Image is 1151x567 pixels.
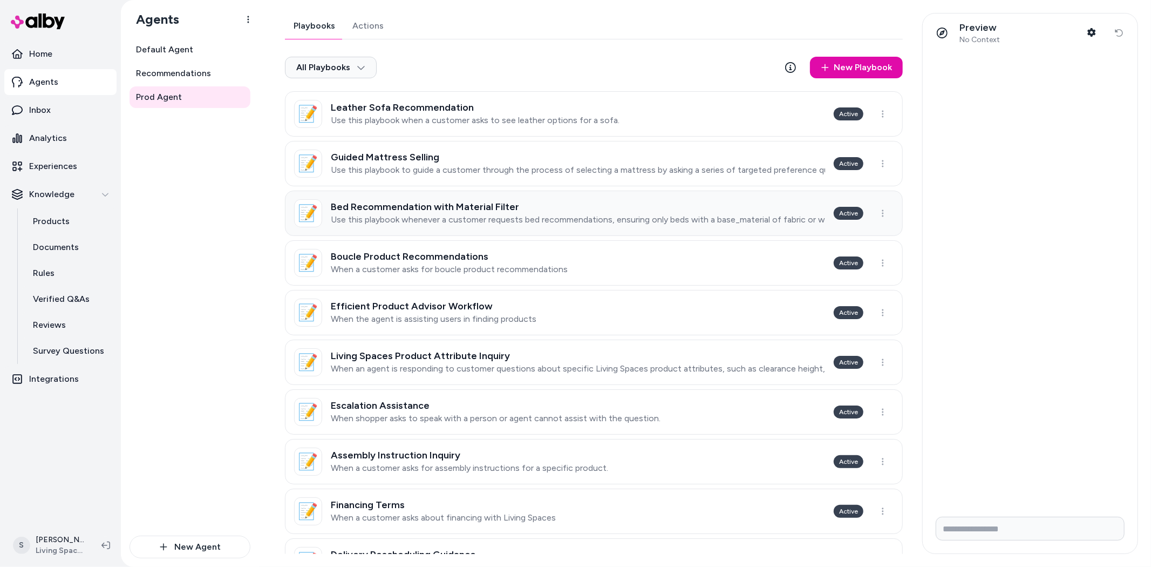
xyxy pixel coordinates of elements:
[331,314,536,325] p: When the agent is assisting users in finding products
[331,301,536,312] h3: Efficient Product Advisor Workflow
[834,256,863,269] div: Active
[331,549,825,560] h3: Delivery Rescheduling Guidance
[834,207,863,220] div: Active
[22,234,117,260] a: Documents
[285,340,903,385] a: 📝Living Spaces Product Attribute InquiryWhen an agent is responding to customer questions about s...
[285,91,903,137] a: 📝Leather Sofa RecommendationUse this playbook when a customer asks to see leather options for a s...
[331,165,825,175] p: Use this playbook to guide a customer through the process of selecting a mattress by asking a ser...
[29,48,52,60] p: Home
[22,286,117,312] a: Verified Q&As
[285,489,903,534] a: 📝Financing TermsWhen a customer asks about financing with Living SpacesActive
[4,97,117,123] a: Inbox
[29,132,67,145] p: Analytics
[294,199,322,227] div: 📝
[331,251,568,262] h3: Boucle Product Recommendations
[294,299,322,327] div: 📝
[331,115,619,126] p: Use this playbook when a customer asks to see leather options for a sofa.
[130,86,250,108] a: Prod Agent
[4,41,117,67] a: Home
[331,152,825,163] h3: Guided Mattress Selling
[285,141,903,186] a: 📝Guided Mattress SellingUse this playbook to guide a customer through the process of selecting a ...
[834,505,863,518] div: Active
[33,293,90,306] p: Verified Q&As
[136,91,182,104] span: Prod Agent
[296,62,365,73] span: All Playbooks
[6,528,93,563] button: S[PERSON_NAME]Living Spaces
[294,100,322,128] div: 📝
[130,63,250,84] a: Recommendations
[285,389,903,435] a: 📝Escalation AssistanceWhen shopper asks to speak with a person or agent cannot assist with the qu...
[29,104,51,117] p: Inbox
[331,214,825,225] p: Use this playbook whenever a customer requests bed recommendations, ensuring only beds with a bas...
[294,398,322,426] div: 📝
[285,439,903,484] a: 📝Assembly Instruction InquiryWhen a customer asks for assembly instructions for a specific produc...
[285,57,377,78] button: All Playbooks
[4,366,117,392] a: Integrations
[13,537,30,554] span: S
[33,319,66,332] p: Reviews
[36,545,84,556] span: Living Spaces
[294,150,322,178] div: 📝
[834,406,863,418] div: Active
[294,249,322,277] div: 📝
[344,13,392,39] button: Actions
[22,338,117,364] a: Survey Questions
[33,267,55,280] p: Rules
[810,57,903,78] a: New Playbook
[331,201,825,212] h3: Bed Recommendation with Material Filter
[22,312,117,338] a: Reviews
[331,350,825,361] h3: Living Spaces Product Attribute Inquiry
[136,43,193,56] span: Default Agent
[834,356,863,369] div: Active
[36,535,84,545] p: [PERSON_NAME]
[33,345,104,357] p: Survey Questions
[331,400,660,411] h3: Escalation Assistance
[834,455,863,468] div: Active
[285,191,903,236] a: 📝Bed Recommendation with Material FilterUse this playbook whenever a customer requests bed recomm...
[331,500,556,510] h3: Financing Terms
[4,69,117,95] a: Agents
[29,160,77,173] p: Experiences
[331,512,556,523] p: When a customer asks about financing with Living Spaces
[4,181,117,207] button: Knowledge
[4,125,117,151] a: Analytics
[294,448,322,476] div: 📝
[11,13,65,29] img: alby Logo
[331,102,619,113] h3: Leather Sofa Recommendation
[331,450,608,461] h3: Assembly Instruction Inquiry
[29,188,74,201] p: Knowledge
[285,13,344,39] button: Playbooks
[331,264,568,275] p: When a customer asks for boucle product recommendations
[294,348,322,376] div: 📝
[959,35,1000,45] span: No Context
[331,463,608,474] p: When a customer asks for assembly instructions for a specific product.
[834,107,863,120] div: Active
[959,22,1000,34] p: Preview
[331,363,825,374] p: When an agent is responding to customer questions about specific Living Spaces product attributes...
[130,39,250,60] a: Default Agent
[936,517,1125,541] input: Write your prompt here
[285,290,903,335] a: 📝Efficient Product Advisor WorkflowWhen the agent is assisting users in finding productsActive
[33,215,70,228] p: Products
[22,260,117,286] a: Rules
[29,76,58,89] p: Agents
[834,157,863,170] div: Active
[285,240,903,286] a: 📝Boucle Product RecommendationsWhen a customer asks for boucle product recommendationsActive
[33,241,79,254] p: Documents
[136,67,211,80] span: Recommendations
[29,373,79,386] p: Integrations
[127,11,179,28] h1: Agents
[130,536,250,558] button: New Agent
[331,413,660,424] p: When shopper asks to speak with a person or agent cannot assist with the question.
[834,306,863,319] div: Active
[22,208,117,234] a: Products
[4,153,117,179] a: Experiences
[294,497,322,525] div: 📝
